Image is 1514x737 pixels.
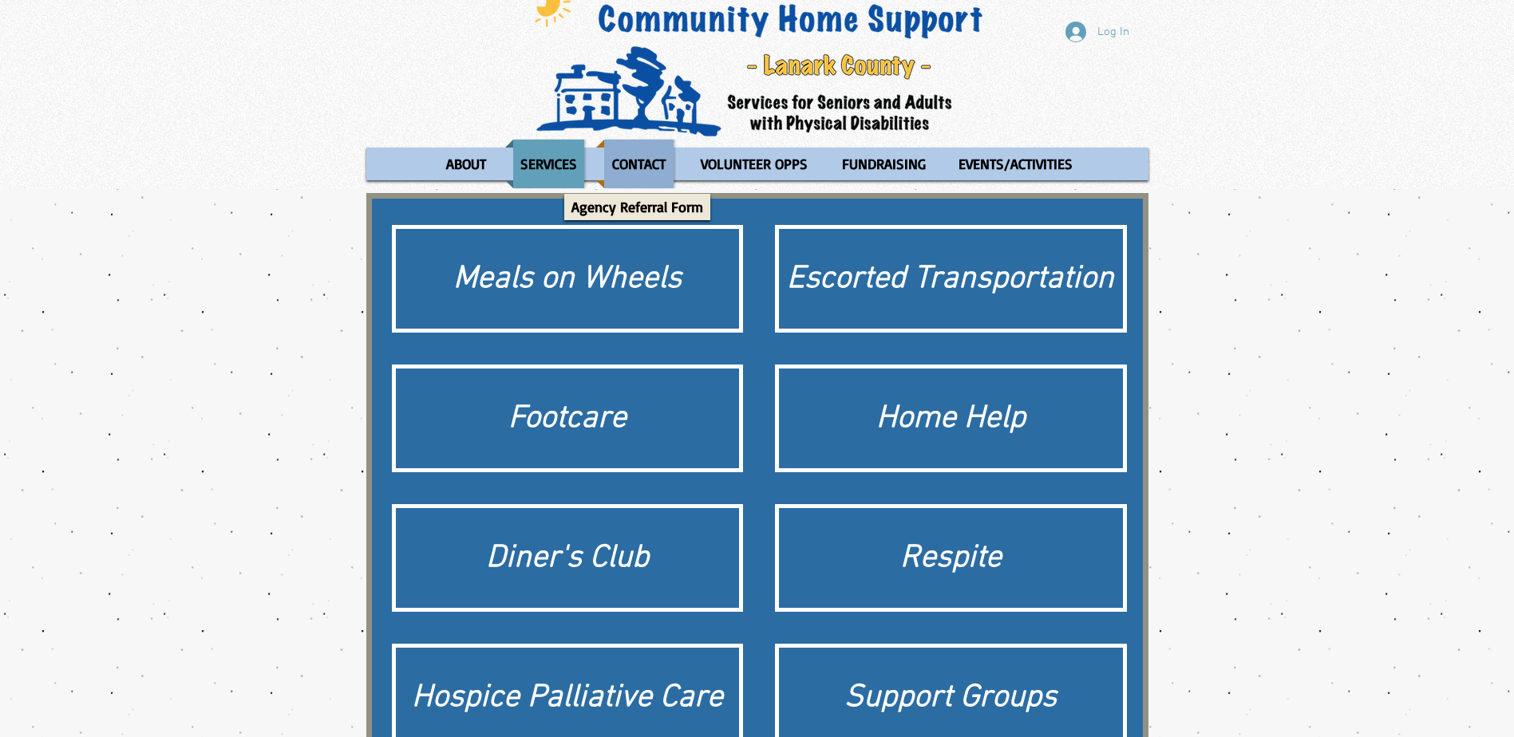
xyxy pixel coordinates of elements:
a: SERVICES [505,140,592,188]
div: Support Groups [787,676,1115,720]
p: EVENTS/ACTIVITIES [951,140,1080,188]
a: Agency Referral Form [564,194,710,220]
a: Meals on Wheels [392,225,744,333]
a: FUNDRAISING [827,140,939,188]
div: Diner's Club [404,536,732,581]
a: Home Help [775,365,1127,472]
p: VOLUNTEER OPPS [694,140,815,188]
a: EVENTS/ACTIVITIES [943,140,1088,188]
div: Escorted Transportation [787,257,1115,301]
a: Respite [775,504,1127,612]
a: ABOUT [430,140,501,188]
div: Meals on Wheels [404,257,732,301]
p: ABOUT [439,140,493,188]
a: Escorted Transportation [775,225,1127,333]
a: Footcare [392,365,744,472]
p: SERVICES [513,140,584,188]
p: FUNDRAISING [835,140,933,188]
div: Footcare [404,396,732,441]
button: Log In [1054,17,1140,47]
a: VOLUNTEER OPPS [686,140,823,188]
a: CONTACT [596,140,682,188]
div: Hospice Palliative Care [404,676,732,720]
span: Log In [1092,24,1135,41]
a: Diner's Club [392,504,744,612]
p: CONTACT [605,140,673,188]
div: Respite [787,536,1115,581]
nav: Site [366,140,1148,188]
div: Home Help [787,396,1115,441]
